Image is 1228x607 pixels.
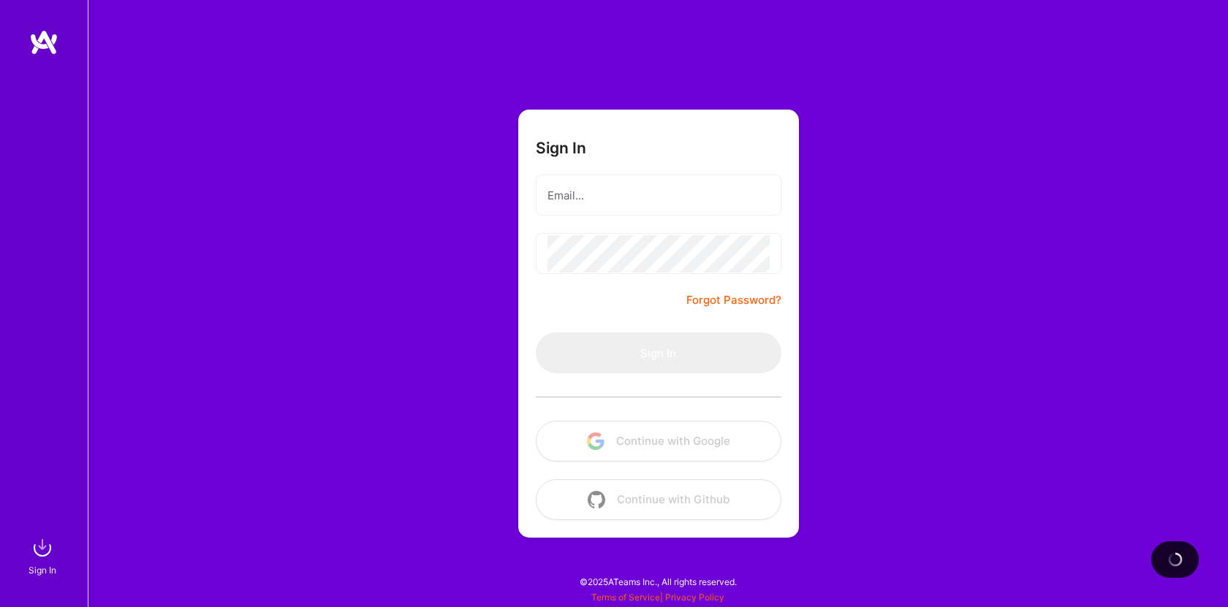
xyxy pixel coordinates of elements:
[591,592,724,603] span: |
[29,562,56,578] div: Sign In
[31,533,57,578] a: sign inSign In
[536,479,781,520] button: Continue with Github
[88,563,1228,600] div: © 2025 ATeams Inc., All rights reserved.
[686,291,781,309] a: Forgot Password?
[536,332,781,373] button: Sign In
[547,177,770,214] input: Email...
[28,533,57,562] img: sign in
[665,592,724,603] a: Privacy Policy
[591,592,660,603] a: Terms of Service
[536,139,586,157] h3: Sign In
[587,432,604,450] img: icon
[536,421,781,462] button: Continue with Google
[588,491,605,508] img: icon
[29,29,58,56] img: logo
[1168,552,1183,567] img: loading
